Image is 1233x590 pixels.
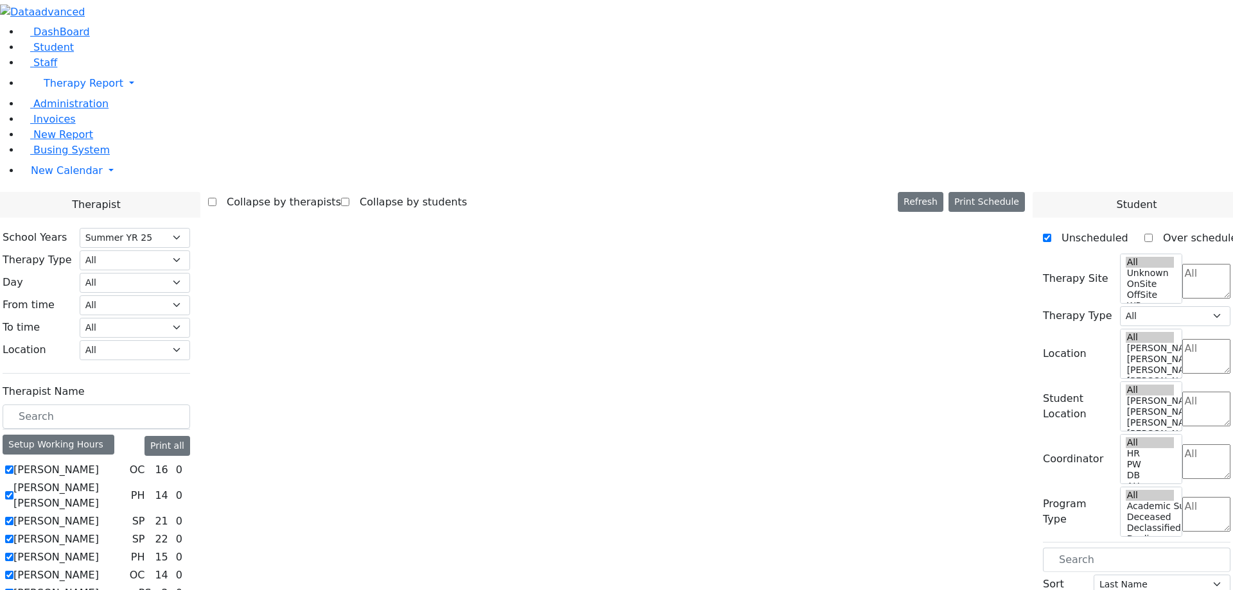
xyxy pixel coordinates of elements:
[33,144,110,156] span: Busing System
[1126,290,1175,300] option: OffSite
[1182,497,1230,532] textarea: Search
[125,568,150,583] div: OC
[72,197,120,213] span: Therapist
[13,550,99,565] label: [PERSON_NAME]
[173,532,185,547] div: 0
[1182,444,1230,479] textarea: Search
[173,514,185,529] div: 0
[1126,448,1175,459] option: HR
[152,568,170,583] div: 14
[126,550,150,565] div: PH
[349,192,467,213] label: Collapse by students
[1051,228,1128,248] label: Unscheduled
[144,436,190,456] button: Print all
[13,480,126,511] label: [PERSON_NAME] [PERSON_NAME]
[33,56,57,69] span: Staff
[1043,346,1087,361] label: Location
[1126,417,1175,428] option: [PERSON_NAME] 3
[33,98,109,110] span: Administration
[1126,395,1175,406] option: [PERSON_NAME] 5
[3,230,67,245] label: School Years
[1126,376,1175,386] option: [PERSON_NAME] 2
[1126,332,1175,343] option: All
[1126,268,1175,279] option: Unknown
[126,488,150,503] div: PH
[33,128,93,141] span: New Report
[173,462,185,478] div: 0
[125,462,150,478] div: OC
[21,98,109,110] a: Administration
[1126,534,1175,544] option: Declines
[21,71,1233,96] a: Therapy Report
[3,252,72,268] label: Therapy Type
[1043,451,1103,467] label: Coordinator
[3,384,85,399] label: Therapist Name
[1126,490,1175,501] option: All
[21,26,90,38] a: DashBoard
[1126,354,1175,365] option: [PERSON_NAME] 4
[21,144,110,156] a: Busing System
[33,26,90,38] span: DashBoard
[898,192,943,212] button: Refresh
[152,550,170,565] div: 15
[173,488,185,503] div: 0
[3,342,46,358] label: Location
[3,297,55,313] label: From time
[152,462,170,478] div: 16
[949,192,1025,212] button: Print Schedule
[33,113,76,125] span: Invoices
[1126,428,1175,439] option: [PERSON_NAME] 2
[31,164,103,177] span: New Calendar
[1126,437,1175,448] option: All
[1126,300,1175,311] option: WP
[21,158,1233,184] a: New Calendar
[1126,481,1175,492] option: AH
[1126,279,1175,290] option: OnSite
[21,128,93,141] a: New Report
[21,113,76,125] a: Invoices
[1182,339,1230,374] textarea: Search
[173,550,185,565] div: 0
[1043,271,1108,286] label: Therapy Site
[127,514,150,529] div: SP
[1126,257,1175,268] option: All
[21,41,74,53] a: Student
[13,462,99,478] label: [PERSON_NAME]
[1126,523,1175,534] option: Declassified
[152,514,170,529] div: 21
[1182,264,1230,299] textarea: Search
[1126,459,1175,470] option: PW
[1043,391,1112,422] label: Student Location
[13,514,99,529] label: [PERSON_NAME]
[1116,197,1157,213] span: Student
[1126,365,1175,376] option: [PERSON_NAME] 3
[152,488,170,503] div: 14
[127,532,150,547] div: SP
[1126,470,1175,481] option: DB
[3,275,23,290] label: Day
[216,192,341,213] label: Collapse by therapists
[44,77,123,89] span: Therapy Report
[1043,548,1230,572] input: Search
[21,56,57,69] a: Staff
[1126,406,1175,417] option: [PERSON_NAME] 4
[173,568,185,583] div: 0
[13,532,99,547] label: [PERSON_NAME]
[1043,496,1112,527] label: Program Type
[1126,501,1175,512] option: Academic Support
[1126,512,1175,523] option: Deceased
[1126,343,1175,354] option: [PERSON_NAME] 5
[13,568,99,583] label: [PERSON_NAME]
[1126,385,1175,395] option: All
[3,320,40,335] label: To time
[33,41,74,53] span: Student
[3,404,190,429] input: Search
[1043,308,1112,324] label: Therapy Type
[3,435,114,455] div: Setup Working Hours
[1182,392,1230,426] textarea: Search
[152,532,170,547] div: 22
